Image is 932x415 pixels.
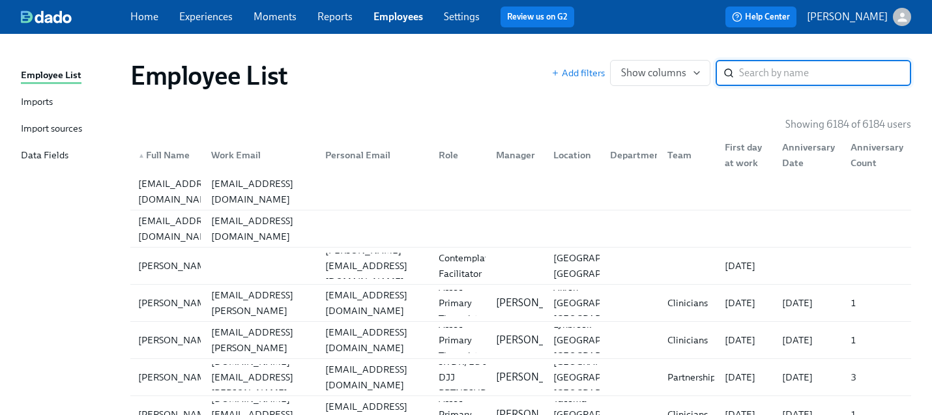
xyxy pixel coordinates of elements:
[845,369,909,385] div: 3
[610,60,710,86] button: Show columns
[772,142,840,168] div: Anniversary Date
[315,142,429,168] div: Personal Email
[845,139,909,171] div: Anniversary Count
[206,176,315,207] div: [EMAIL_ADDRESS][DOMAIN_NAME]
[130,210,911,247] div: [EMAIL_ADDRESS][DOMAIN_NAME][EMAIL_ADDRESS][DOMAIN_NAME]
[206,309,315,371] div: [PERSON_NAME][EMAIL_ADDRESS][PERSON_NAME][DOMAIN_NAME]
[496,296,577,310] p: [PERSON_NAME]
[840,142,909,168] div: Anniversary Count
[433,147,486,163] div: Role
[739,60,911,86] input: Search by name
[507,10,568,23] a: Review us on G2
[433,317,486,364] div: Assoc Primary Therapist
[501,7,574,27] button: Review us on G2
[548,250,657,281] div: [GEOGRAPHIC_DATA], [GEOGRAPHIC_DATA]
[605,147,669,163] div: Department
[662,369,725,385] div: Partnerships
[777,369,840,385] div: [DATE]
[21,94,53,111] div: Imports
[21,94,120,111] a: Imports
[21,148,120,164] a: Data Fields
[130,248,911,285] a: [PERSON_NAME][PERSON_NAME][EMAIL_ADDRESS][DOMAIN_NAME]Contemplative Facilitator[GEOGRAPHIC_DATA],...
[433,250,506,281] div: Contemplative Facilitator
[845,332,909,348] div: 1
[662,332,714,348] div: Clinicians
[133,332,220,348] div: [PERSON_NAME]
[551,66,605,79] button: Add filters
[777,139,840,171] div: Anniversary Date
[130,10,158,23] a: Home
[320,324,429,356] div: [EMAIL_ADDRESS][DOMAIN_NAME]
[433,354,496,401] div: SR DR, Ed & DJJ PRTNRSHPS
[600,142,657,168] div: Department
[548,147,600,163] div: Location
[317,10,353,23] a: Reports
[444,10,480,23] a: Settings
[491,147,543,163] div: Manager
[496,333,577,347] p: [PERSON_NAME]
[130,210,911,248] a: [EMAIL_ADDRESS][DOMAIN_NAME][EMAIL_ADDRESS][DOMAIN_NAME]
[486,142,543,168] div: Manager
[133,147,201,163] div: Full Name
[21,68,120,84] a: Employee List
[548,317,654,364] div: Lynbrook [GEOGRAPHIC_DATA] [GEOGRAPHIC_DATA]
[373,10,423,23] a: Employees
[21,121,82,137] div: Import sources
[845,295,909,311] div: 1
[720,258,772,274] div: [DATE]
[130,322,911,359] a: [PERSON_NAME][PERSON_NAME][EMAIL_ADDRESS][PERSON_NAME][DOMAIN_NAME][EMAIL_ADDRESS][DOMAIN_NAME]As...
[428,142,486,168] div: Role
[21,10,72,23] img: dado
[130,359,911,396] a: [PERSON_NAME][PERSON_NAME][DOMAIN_NAME][EMAIL_ADDRESS][PERSON_NAME][DOMAIN_NAME][EMAIL_ADDRESS][D...
[732,10,790,23] span: Help Center
[133,176,226,207] div: [EMAIL_ADDRESS][DOMAIN_NAME]
[21,148,68,164] div: Data Fields
[433,279,486,326] div: Assoc Primary Therapist
[130,248,911,284] div: [PERSON_NAME][PERSON_NAME][EMAIL_ADDRESS][DOMAIN_NAME]Contemplative Facilitator[GEOGRAPHIC_DATA],...
[206,213,315,244] div: [EMAIL_ADDRESS][DOMAIN_NAME]
[496,370,577,384] p: [PERSON_NAME]
[130,173,911,210] a: [EMAIL_ADDRESS][DOMAIN_NAME][EMAIL_ADDRESS][DOMAIN_NAME]
[725,7,796,27] button: Help Center
[807,10,888,24] p: [PERSON_NAME]
[657,142,714,168] div: Team
[548,279,654,326] div: Akron [GEOGRAPHIC_DATA] [GEOGRAPHIC_DATA]
[133,369,220,385] div: [PERSON_NAME]
[548,354,654,401] div: [GEOGRAPHIC_DATA] [GEOGRAPHIC_DATA] [GEOGRAPHIC_DATA]
[543,142,600,168] div: Location
[21,68,81,84] div: Employee List
[720,295,772,311] div: [DATE]
[201,142,315,168] div: Work Email
[320,147,429,163] div: Personal Email
[206,272,315,334] div: [PERSON_NAME][EMAIL_ADDRESS][PERSON_NAME][DOMAIN_NAME]
[206,147,315,163] div: Work Email
[133,258,220,274] div: [PERSON_NAME]
[720,139,772,171] div: First day at work
[807,8,911,26] button: [PERSON_NAME]
[133,213,226,244] div: [EMAIL_ADDRESS][DOMAIN_NAME]
[785,117,911,132] p: Showing 6184 of 6184 users
[179,10,233,23] a: Experiences
[21,10,130,23] a: dado
[254,10,297,23] a: Moments
[130,285,911,321] div: [PERSON_NAME][PERSON_NAME][EMAIL_ADDRESS][PERSON_NAME][DOMAIN_NAME][EMAIL_ADDRESS][DOMAIN_NAME]As...
[720,369,772,385] div: [DATE]
[320,242,429,289] div: [PERSON_NAME][EMAIL_ADDRESS][DOMAIN_NAME]
[130,285,911,322] a: [PERSON_NAME][PERSON_NAME][EMAIL_ADDRESS][PERSON_NAME][DOMAIN_NAME][EMAIL_ADDRESS][DOMAIN_NAME]As...
[662,147,714,163] div: Team
[130,60,288,91] h1: Employee List
[777,295,840,311] div: [DATE]
[21,121,120,137] a: Import sources
[320,362,429,393] div: [EMAIL_ADDRESS][DOMAIN_NAME]
[130,322,911,358] div: [PERSON_NAME][PERSON_NAME][EMAIL_ADDRESS][PERSON_NAME][DOMAIN_NAME][EMAIL_ADDRESS][DOMAIN_NAME]As...
[133,142,201,168] div: ▲Full Name
[138,152,145,159] span: ▲
[720,332,772,348] div: [DATE]
[621,66,699,79] span: Show columns
[777,332,840,348] div: [DATE]
[133,295,220,311] div: [PERSON_NAME]
[320,287,429,319] div: [EMAIL_ADDRESS][DOMAIN_NAME]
